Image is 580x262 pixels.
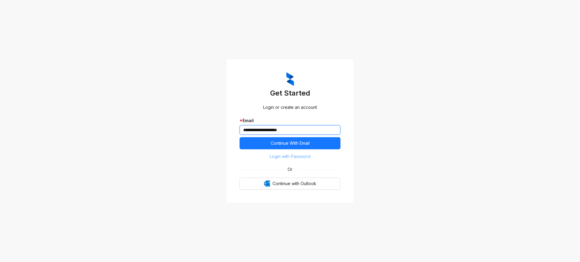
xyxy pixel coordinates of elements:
[286,72,294,86] img: ZumaIcon
[270,153,311,160] span: Login with Password
[271,140,310,147] span: Continue With Email
[240,178,340,190] button: OutlookContinue with Outlook
[272,180,316,187] span: Continue with Outlook
[240,88,340,98] h3: Get Started
[240,117,340,124] div: Email
[264,181,270,187] img: Outlook
[240,104,340,111] div: Login or create an account
[283,166,297,173] span: Or
[240,137,340,149] button: Continue With Email
[240,152,340,161] button: Login with Password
